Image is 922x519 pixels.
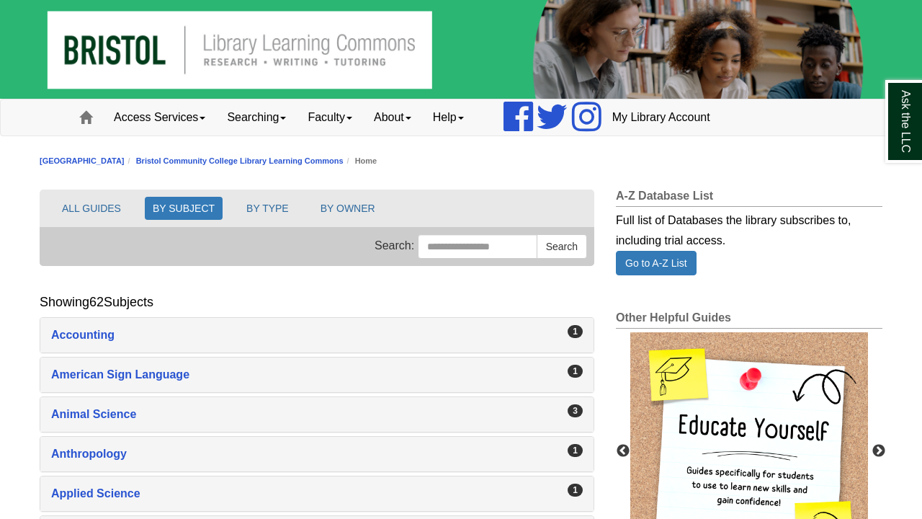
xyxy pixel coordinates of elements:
a: [GEOGRAPHIC_DATA] [40,156,125,165]
a: Applied Science [51,484,583,504]
a: Help [422,99,475,136]
h2: A-Z Database List [616,190,882,207]
a: Anthropology [51,444,583,464]
a: My Library Account [601,99,721,136]
a: Bristol Community College Library Learning Commons [136,156,344,165]
a: Access Services [103,99,216,136]
button: BY TYPE [238,197,297,220]
input: Search this Group [418,234,537,259]
div: 3 [568,404,583,417]
h2: Showing Subjects [40,295,153,310]
a: About [363,99,422,136]
a: Animal Science [51,404,583,425]
h2: Other Helpful Guides [616,311,882,329]
a: Faculty [297,99,363,136]
span: Search: [375,240,414,252]
button: Previous [616,444,630,458]
a: Accounting [51,325,583,345]
a: American Sign Language [51,365,583,385]
nav: breadcrumb [40,154,882,168]
span: 62 [89,295,104,309]
div: 1 [568,325,583,338]
a: Go to A-Z List [616,251,697,275]
button: Next [872,444,886,458]
div: 1 [568,484,583,497]
a: Searching [216,99,297,136]
div: 1 [568,365,583,378]
button: ALL GUIDES [54,197,129,220]
button: BY SUBJECT [145,197,223,220]
button: BY OWNER [313,197,383,220]
div: Full list of Databases the library subscribes to, including trial access. [616,207,882,251]
button: Search [537,234,587,259]
div: 1 [568,444,583,457]
li: Home [344,154,377,168]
